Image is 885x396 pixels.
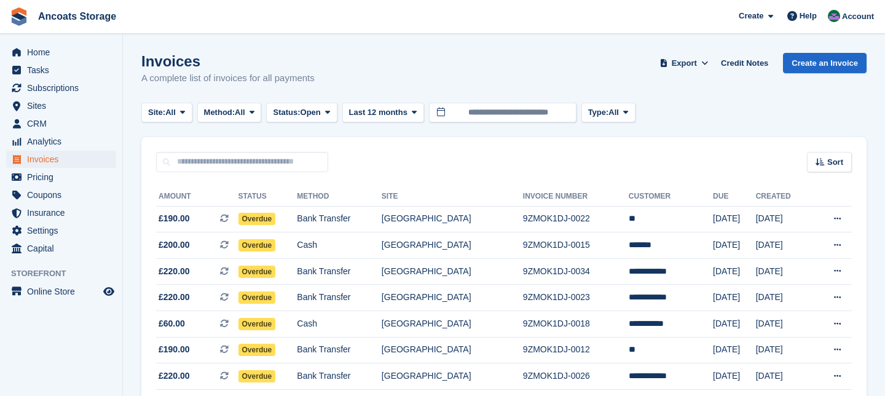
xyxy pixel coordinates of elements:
span: All [165,106,176,119]
span: £220.00 [159,370,190,382]
td: 9ZMOK1DJ-0034 [523,258,629,285]
span: £60.00 [159,317,185,330]
span: Last 12 months [349,106,407,119]
span: Sites [27,97,101,114]
span: Overdue [238,239,276,251]
span: Pricing [27,168,101,186]
a: Create an Invoice [783,53,867,73]
span: Overdue [238,266,276,278]
td: [DATE] [713,258,756,285]
span: Storefront [11,267,122,280]
img: stora-icon-8386f47178a22dfd0bd8f6a31ec36ba5ce8667c1dd55bd0f319d3a0aa187defe.svg [10,7,28,26]
button: Last 12 months [342,103,424,123]
td: [DATE] [756,363,811,390]
td: [DATE] [756,232,811,259]
a: menu [6,283,116,300]
span: Analytics [27,133,101,150]
a: menu [6,186,116,204]
span: Tasks [27,61,101,79]
span: Overdue [238,370,276,382]
a: Credit Notes [716,53,773,73]
span: Coupons [27,186,101,204]
span: Site: [148,106,165,119]
td: Cash [297,232,382,259]
td: [DATE] [713,363,756,390]
button: Site: All [141,103,192,123]
span: Settings [27,222,101,239]
span: Status: [273,106,300,119]
td: [DATE] [713,311,756,338]
span: Home [27,44,101,61]
th: Due [713,187,756,207]
a: menu [6,168,116,186]
span: Overdue [238,213,276,225]
th: Customer [629,187,713,207]
a: menu [6,204,116,221]
td: [DATE] [756,337,811,363]
span: £220.00 [159,291,190,304]
span: Invoices [27,151,101,168]
a: menu [6,222,116,239]
td: [DATE] [756,206,811,232]
span: Help [800,10,817,22]
td: 9ZMOK1DJ-0018 [523,311,629,338]
td: 9ZMOK1DJ-0026 [523,363,629,390]
span: All [608,106,619,119]
td: Bank Transfer [297,285,382,311]
td: [DATE] [713,337,756,363]
a: menu [6,151,116,168]
span: CRM [27,115,101,132]
span: £220.00 [159,265,190,278]
td: [DATE] [756,311,811,338]
td: 9ZMOK1DJ-0022 [523,206,629,232]
span: Subscriptions [27,79,101,97]
th: Site [382,187,523,207]
a: menu [6,115,116,132]
th: Status [238,187,297,207]
p: A complete list of invoices for all payments [141,71,315,85]
span: Overdue [238,318,276,330]
a: menu [6,44,116,61]
td: [DATE] [756,258,811,285]
a: menu [6,240,116,257]
td: [GEOGRAPHIC_DATA] [382,232,523,259]
th: Invoice Number [523,187,629,207]
td: Bank Transfer [297,206,382,232]
td: [DATE] [713,232,756,259]
td: [GEOGRAPHIC_DATA] [382,258,523,285]
h1: Invoices [141,53,315,69]
td: 9ZMOK1DJ-0015 [523,232,629,259]
span: £190.00 [159,212,190,225]
th: Created [756,187,811,207]
button: Status: Open [266,103,337,123]
span: Capital [27,240,101,257]
td: [GEOGRAPHIC_DATA] [382,337,523,363]
span: Method: [204,106,235,119]
th: Amount [156,187,238,207]
td: Cash [297,311,382,338]
span: Sort [827,156,843,168]
td: [DATE] [713,285,756,311]
span: £190.00 [159,343,190,356]
th: Method [297,187,382,207]
td: [DATE] [713,206,756,232]
td: [GEOGRAPHIC_DATA] [382,311,523,338]
a: Ancoats Storage [33,6,121,26]
span: Create [739,10,763,22]
span: Overdue [238,344,276,356]
td: Bank Transfer [297,363,382,390]
span: Insurance [27,204,101,221]
a: menu [6,61,116,79]
td: Bank Transfer [297,337,382,363]
a: menu [6,133,116,150]
td: [DATE] [756,285,811,311]
span: £200.00 [159,239,190,251]
a: Preview store [101,284,116,299]
span: Export [672,57,697,69]
td: [GEOGRAPHIC_DATA] [382,206,523,232]
td: [GEOGRAPHIC_DATA] [382,363,523,390]
button: Method: All [197,103,262,123]
span: Overdue [238,291,276,304]
a: menu [6,79,116,97]
td: Bank Transfer [297,258,382,285]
